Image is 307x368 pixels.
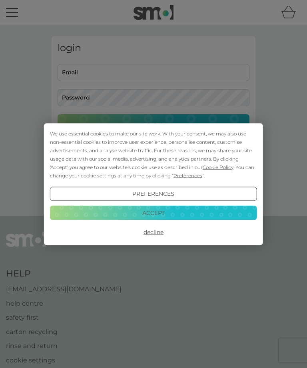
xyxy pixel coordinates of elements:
[50,129,257,179] div: We use essential cookies to make our site work. With your consent, we may also use non-essential ...
[50,225,257,239] button: Decline
[50,206,257,220] button: Accept
[173,172,202,178] span: Preferences
[50,187,257,201] button: Preferences
[203,164,233,170] span: Cookie Policy
[44,123,263,245] div: Cookie Consent Prompt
